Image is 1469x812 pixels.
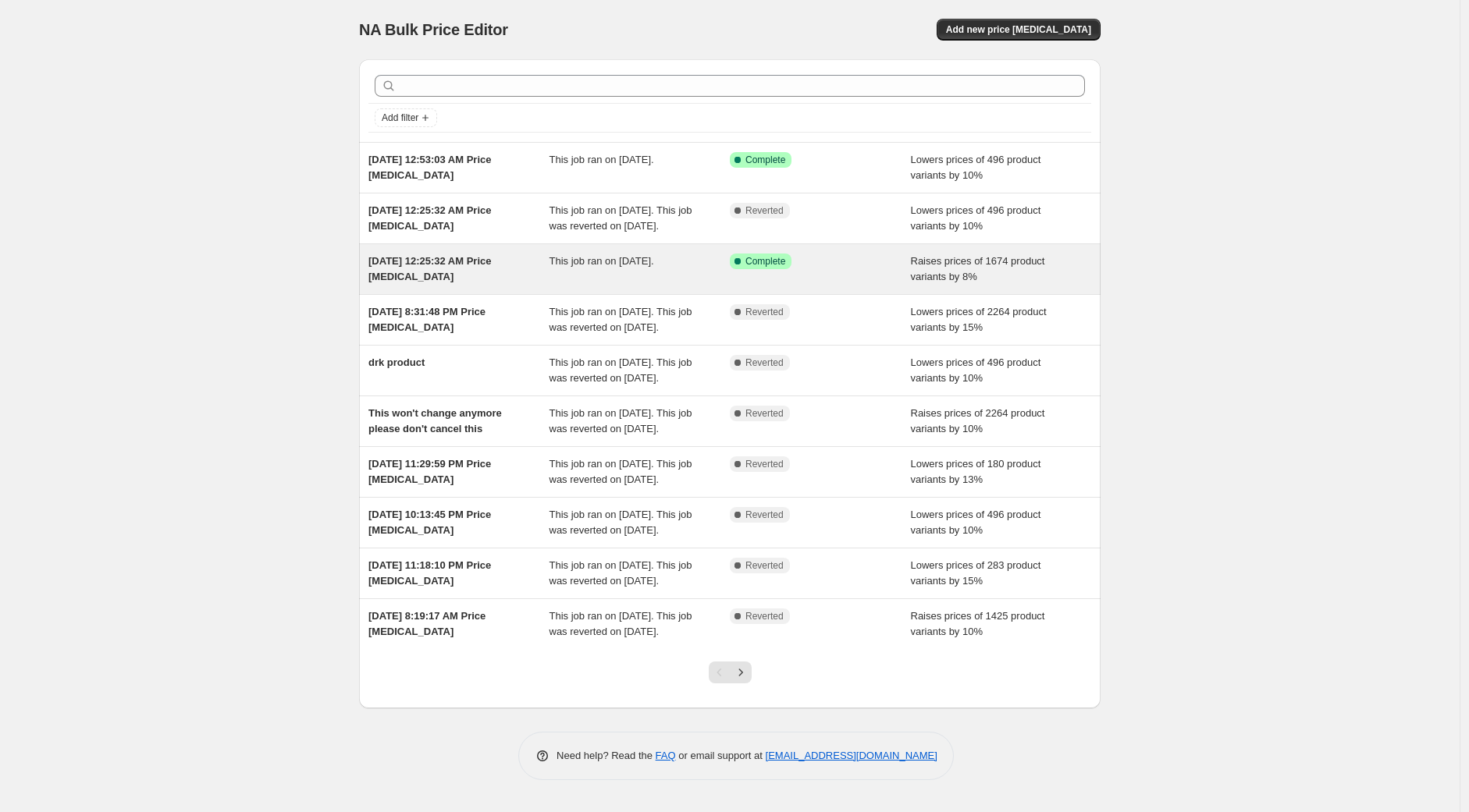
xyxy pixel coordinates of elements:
[745,407,784,420] span: Reverted
[745,306,784,318] span: Reverted
[676,750,766,761] span: or email support at
[550,306,692,333] span: This job ran on [DATE]. This job was reverted on [DATE].
[730,661,752,683] button: Next
[911,255,1045,282] span: Raises prices of 1674 product variants by 8%
[375,108,437,127] button: Add filter
[368,306,486,333] span: [DATE] 8:31:48 PM Price [MEDICAL_DATA]
[368,458,491,485] span: [DATE] 11:29:59 PM Price [MEDICAL_DATA]
[368,610,486,637] span: [DATE] 8:19:17 AM Price [MEDICAL_DATA]
[745,509,784,521] span: Reverted
[911,204,1041,232] span: Lowers prices of 496 product variants by 10%
[550,407,692,434] span: This job ran on [DATE]. This job was reverted on [DATE].
[745,255,785,268] span: Complete
[550,255,654,267] span: This job ran on [DATE].
[550,610,692,637] span: This job ran on [DATE]. This job was reverted on [DATE].
[557,750,656,761] span: Need help? Read the
[745,610,784,622] span: Reverted
[368,204,492,232] span: [DATE] 12:25:32 AM Price [MEDICAL_DATA]
[766,750,937,761] a: [EMAIL_ADDRESS][DOMAIN_NAME]
[745,154,785,166] span: Complete
[368,509,491,536] span: [DATE] 10:13:45 PM Price [MEDICAL_DATA]
[550,204,692,232] span: This job ran on [DATE]. This job was reverted on [DATE].
[745,458,784,470] span: Reverted
[911,610,1045,637] span: Raises prices of 1425 product variants by 10%
[382,112,418,124] span: Add filter
[550,458,692,485] span: This job ran on [DATE]. This job was reverted on [DATE].
[368,559,491,587] span: [DATE] 11:18:10 PM Price [MEDICAL_DATA]
[359,21,508,38] span: NA Bulk Price Editor
[550,356,692,384] span: This job ran on [DATE]. This job was reverted on [DATE].
[368,407,502,434] span: This won't change anymore please don't cancel this
[368,154,492,181] span: [DATE] 12:53:03 AM Price [MEDICAL_DATA]
[745,356,784,369] span: Reverted
[911,356,1041,384] span: Lowers prices of 496 product variants by 10%
[368,356,425,368] span: drk product
[550,559,692,587] span: This job ran on [DATE]. This job was reverted on [DATE].
[937,19,1101,41] button: Add new price [MEDICAL_DATA]
[946,23,1091,36] span: Add new price [MEDICAL_DATA]
[550,154,654,165] span: This job ran on [DATE].
[745,204,784,217] span: Reverted
[368,255,492,282] span: [DATE] 12:25:32 AM Price [MEDICAL_DATA]
[911,509,1041,536] span: Lowers prices of 496 product variants by 10%
[709,661,752,683] nav: Pagination
[745,559,784,572] span: Reverted
[911,458,1041,485] span: Lowers prices of 180 product variants by 13%
[911,154,1041,181] span: Lowers prices of 496 product variants by 10%
[550,509,692,536] span: This job ran on [DATE]. This job was reverted on [DATE].
[656,750,676,761] a: FAQ
[911,306,1047,333] span: Lowers prices of 2264 product variants by 15%
[911,407,1045,434] span: Raises prices of 2264 product variants by 10%
[911,559,1041,587] span: Lowers prices of 283 product variants by 15%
